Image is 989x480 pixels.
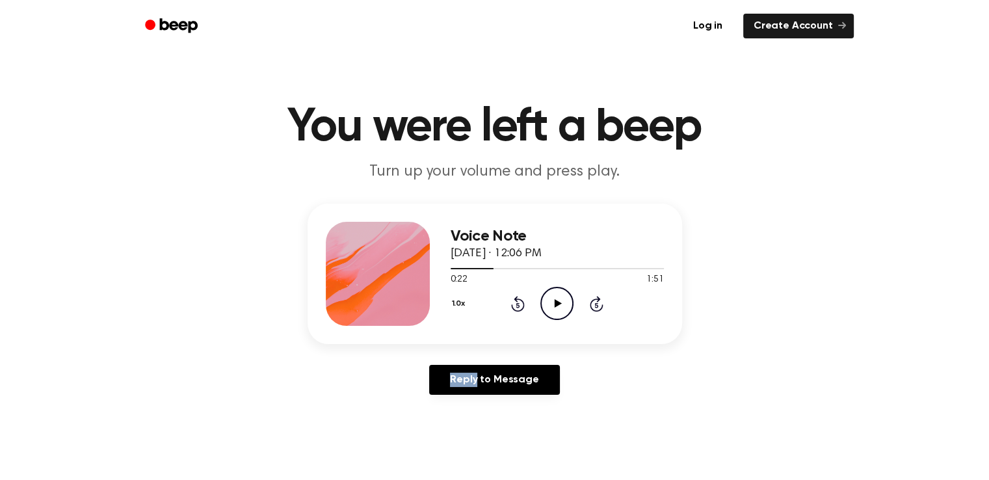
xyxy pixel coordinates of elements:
[162,104,828,151] h1: You were left a beep
[451,228,664,245] h3: Voice Note
[429,365,559,395] a: Reply to Message
[646,273,663,287] span: 1:51
[680,11,735,41] a: Log in
[451,273,468,287] span: 0:22
[136,14,209,39] a: Beep
[245,161,745,183] p: Turn up your volume and press play.
[451,248,542,260] span: [DATE] · 12:06 PM
[451,293,470,315] button: 1.0x
[743,14,854,38] a: Create Account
